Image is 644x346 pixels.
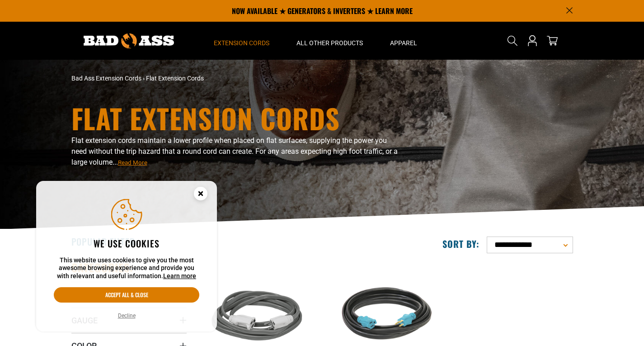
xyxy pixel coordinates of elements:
[163,272,196,280] a: Learn more
[283,22,376,60] summary: All Other Products
[505,33,520,48] summary: Search
[54,237,199,249] h2: We use cookies
[296,39,363,47] span: All Other Products
[71,136,398,166] span: Flat extension cords maintain a lower profile when placed on flat surfaces, supplying the power y...
[84,33,174,48] img: Bad Ass Extension Cords
[36,181,217,332] aside: Cookie Consent
[390,39,417,47] span: Apparel
[200,22,283,60] summary: Extension Cords
[442,238,479,250] label: Sort by:
[146,75,204,82] span: Flat Extension Cords
[71,104,401,132] h1: Flat Extension Cords
[54,256,199,280] p: This website uses cookies to give you the most awesome browsing experience and provide you with r...
[115,311,138,320] button: Decline
[214,39,269,47] span: Extension Cords
[376,22,431,60] summary: Apparel
[143,75,145,82] span: ›
[71,75,141,82] a: Bad Ass Extension Cords
[118,159,147,166] span: Read More
[71,74,401,83] nav: breadcrumbs
[54,287,199,303] button: Accept all & close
